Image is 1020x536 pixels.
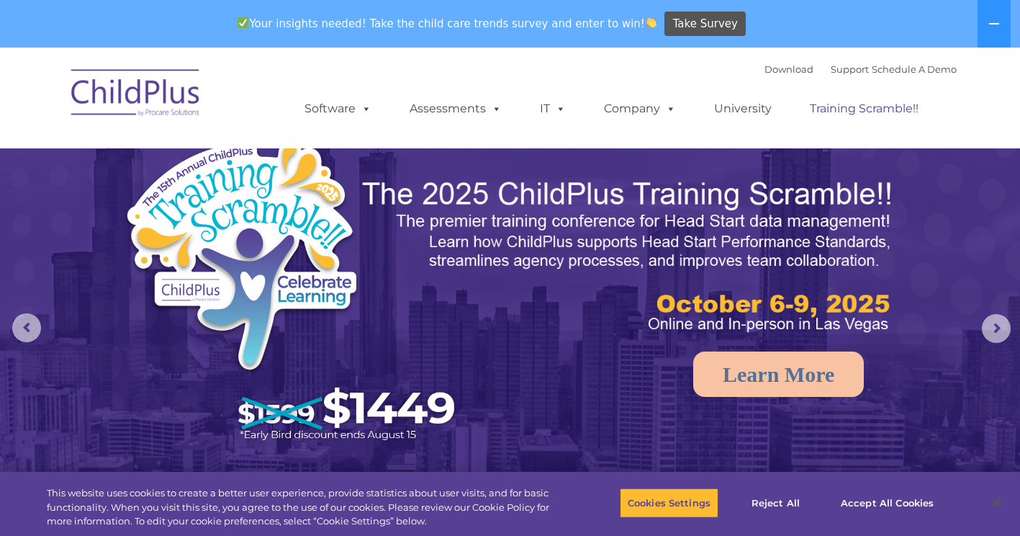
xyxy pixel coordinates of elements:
[872,63,957,75] a: Schedule A Demo
[833,488,942,518] button: Accept All Cookies
[290,94,386,123] a: Software
[700,94,786,123] a: University
[693,352,864,397] a: Learn More
[620,488,718,518] button: Cookies Settings
[731,488,821,518] button: Reject All
[664,12,746,37] a: Take Survey
[764,63,813,75] a: Download
[590,94,690,123] a: Company
[395,94,516,123] a: Assessments
[64,59,208,131] img: ChildPlus by Procare Solutions
[232,9,663,37] span: Your insights needed! Take the child care trends survey and enter to win!
[795,94,933,123] a: Training Scramble!!
[831,63,869,75] a: Support
[525,94,580,123] a: IT
[238,17,248,28] img: ✅
[673,12,738,37] span: Take Survey
[981,487,1013,519] button: Close
[200,154,261,165] span: Phone number
[47,486,561,529] div: This website uses cookies to create a better user experience, provide statistics about user visit...
[764,63,957,75] font: |
[200,95,244,106] span: Last name
[646,17,656,28] img: 👏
